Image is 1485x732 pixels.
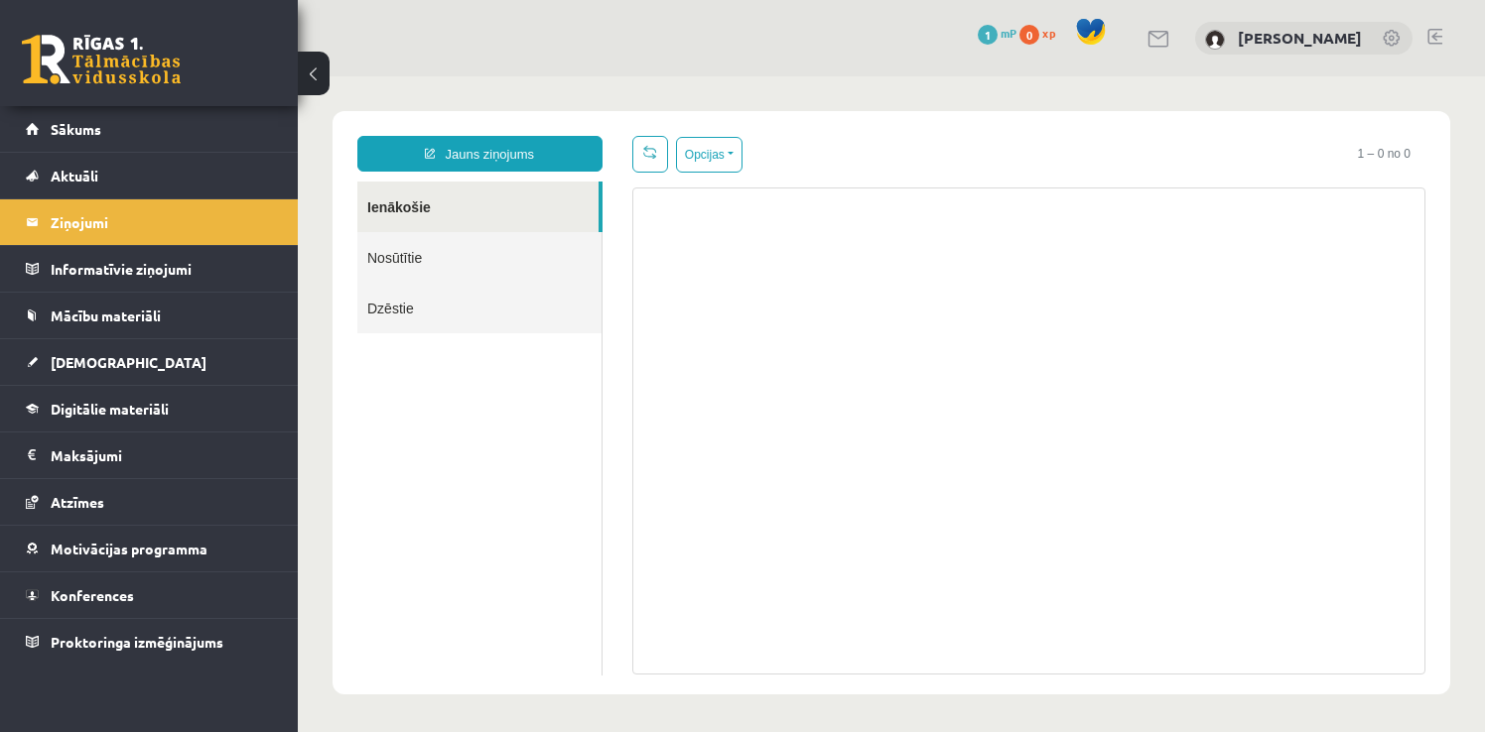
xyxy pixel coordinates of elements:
span: 0 [1019,25,1039,45]
a: 1 mP [978,25,1016,41]
legend: Ziņojumi [51,199,273,245]
legend: Informatīvie ziņojumi [51,246,273,292]
span: Atzīmes [51,493,104,511]
a: [DEMOGRAPHIC_DATA] [26,339,273,385]
span: Sākums [51,120,101,138]
span: Konferences [51,586,134,604]
span: Motivācijas programma [51,540,207,557]
span: mP [1001,25,1016,41]
a: Sākums [26,106,273,152]
a: Mācību materiāli [26,293,273,338]
span: Aktuāli [51,167,98,184]
a: 0 xp [1019,25,1065,41]
a: Dzēstie [60,206,304,257]
span: xp [1042,25,1055,41]
a: Aktuāli [26,153,273,198]
a: Konferences [26,572,273,618]
a: Ziņojumi [26,199,273,245]
span: 1 [978,25,998,45]
a: Motivācijas programma [26,526,273,571]
a: Nosūtītie [60,156,304,206]
button: Opcijas [378,61,445,96]
a: Informatīvie ziņojumi [26,246,273,292]
span: Proktoringa izmēģinājums [51,633,223,651]
a: Ienākošie [60,105,301,156]
span: Digitālie materiāli [51,400,169,418]
img: Darja Vasiļevska [1205,30,1225,50]
a: [PERSON_NAME] [1238,28,1362,48]
a: Jauns ziņojums [60,60,305,95]
a: Atzīmes [26,479,273,525]
span: [DEMOGRAPHIC_DATA] [51,353,206,371]
a: Proktoringa izmēģinājums [26,619,273,665]
span: 1 – 0 no 0 [1045,60,1128,95]
a: Digitālie materiāli [26,386,273,431]
a: Rīgas 1. Tālmācības vidusskola [22,35,181,84]
legend: Maksājumi [51,432,273,478]
span: Mācību materiāli [51,306,161,324]
a: Maksājumi [26,432,273,478]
